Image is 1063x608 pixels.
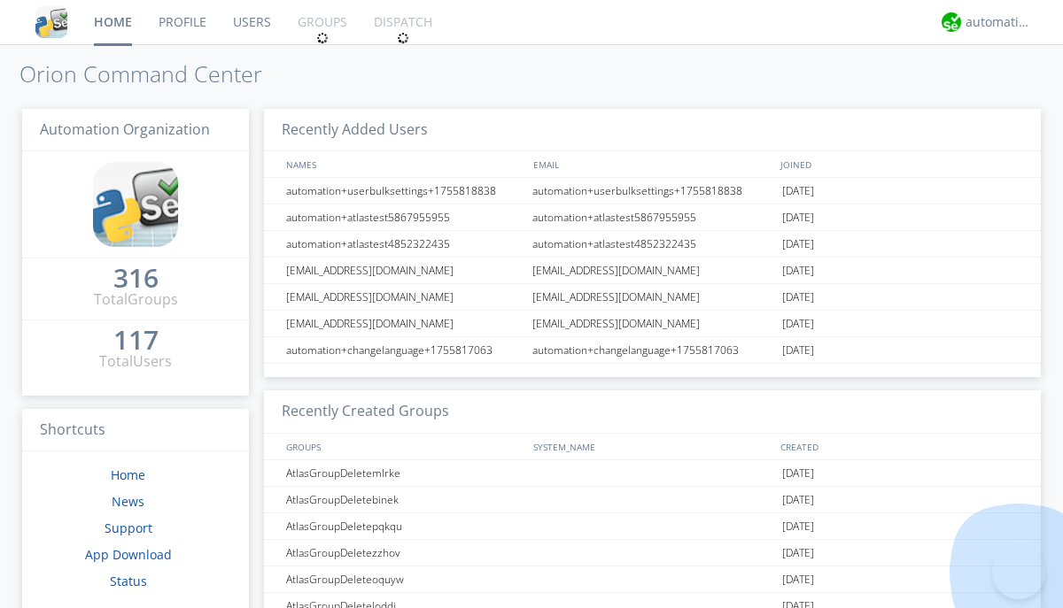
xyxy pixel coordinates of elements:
[528,284,778,310] div: [EMAIL_ADDRESS][DOMAIN_NAME]
[264,513,1041,540] a: AtlasGroupDeletepqkqu[DATE]
[782,513,814,540] span: [DATE]
[782,231,814,258] span: [DATE]
[264,311,1041,337] a: [EMAIL_ADDRESS][DOMAIN_NAME][EMAIL_ADDRESS][DOMAIN_NAME][DATE]
[282,311,527,336] div: [EMAIL_ADDRESS][DOMAIN_NAME]
[282,231,527,257] div: automation+atlastest4852322435
[264,390,1041,434] h3: Recently Created Groups
[282,337,527,363] div: automation+changelanguage+1755817063
[782,460,814,487] span: [DATE]
[113,331,159,351] a: 117
[529,151,776,177] div: EMAIL
[282,566,527,592] div: AtlasGroupDeleteoquyw
[782,178,814,204] span: [DATE]
[264,178,1041,204] a: automation+userbulksettings+1755818838automation+userbulksettings+1755818838[DATE]
[282,434,524,459] div: GROUPS
[776,151,1024,177] div: JOINED
[40,119,210,139] span: Automation Organization
[111,466,145,483] a: Home
[264,337,1041,364] a: automation+changelanguage+1755817063automation+changelanguage+1755817063[DATE]
[85,546,172,563] a: App Download
[264,284,1041,311] a: [EMAIL_ADDRESS][DOMAIN_NAME][EMAIL_ADDRESS][DOMAIN_NAME][DATE]
[528,258,778,283] div: [EMAIL_ADDRESS][DOMAIN_NAME]
[264,540,1041,566] a: AtlasGroupDeletezzhov[DATE]
[528,204,778,230] div: automation+atlastest5867955955
[110,573,147,589] a: Status
[782,311,814,337] span: [DATE]
[282,487,527,512] div: AtlasGroupDeletebinek
[93,162,178,247] img: cddb5a64eb264b2086981ab96f4c1ba7
[113,269,159,287] div: 316
[264,109,1041,152] h3: Recently Added Users
[782,204,814,231] span: [DATE]
[264,566,1041,593] a: AtlasGroupDeleteoquyw[DATE]
[264,258,1041,284] a: [EMAIL_ADDRESS][DOMAIN_NAME][EMAIL_ADDRESS][DOMAIN_NAME][DATE]
[782,540,814,566] span: [DATE]
[782,284,814,311] span: [DATE]
[282,151,524,177] div: NAMES
[782,487,814,513] span: [DATE]
[264,460,1041,487] a: AtlasGroupDeletemlrke[DATE]
[264,487,1041,513] a: AtlasGroupDeletebinek[DATE]
[282,460,527,486] div: AtlasGroupDeletemlrke
[264,231,1041,258] a: automation+atlastest4852322435automation+atlastest4852322435[DATE]
[942,12,961,32] img: d2d01cd9b4174d08988066c6d424eccd
[992,546,1045,599] iframe: Toggle Customer Support
[528,178,778,204] div: automation+userbulksettings+1755818838
[282,204,527,230] div: automation+atlastest5867955955
[528,311,778,336] div: [EMAIL_ADDRESS][DOMAIN_NAME]
[316,32,329,44] img: spin.svg
[94,289,178,310] div: Total Groups
[113,331,159,349] div: 117
[282,540,527,566] div: AtlasGroupDeletezzhov
[113,269,159,289] a: 316
[528,231,778,257] div: automation+atlastest4852322435
[528,337,778,363] div: automation+changelanguage+1755817063
[35,6,67,38] img: cddb5a64eb264b2086981ab96f4c1ba7
[282,513,527,539] div: AtlasGroupDeletepqkqu
[282,284,527,310] div: [EMAIL_ADDRESS][DOMAIN_NAME]
[966,13,1032,31] div: automation+atlas
[776,434,1024,459] div: CREATED
[282,258,527,283] div: [EMAIL_ADDRESS][DOMAIN_NAME]
[105,519,152,536] a: Support
[22,409,249,452] h3: Shortcuts
[264,204,1041,231] a: automation+atlastest5867955955automation+atlastest5867955955[DATE]
[782,258,814,284] span: [DATE]
[282,178,527,204] div: automation+userbulksettings+1755818838
[99,351,172,372] div: Total Users
[397,32,409,44] img: spin.svg
[782,337,814,364] span: [DATE]
[782,566,814,593] span: [DATE]
[529,434,776,459] div: SYSTEM_NAME
[112,493,144,510] a: News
